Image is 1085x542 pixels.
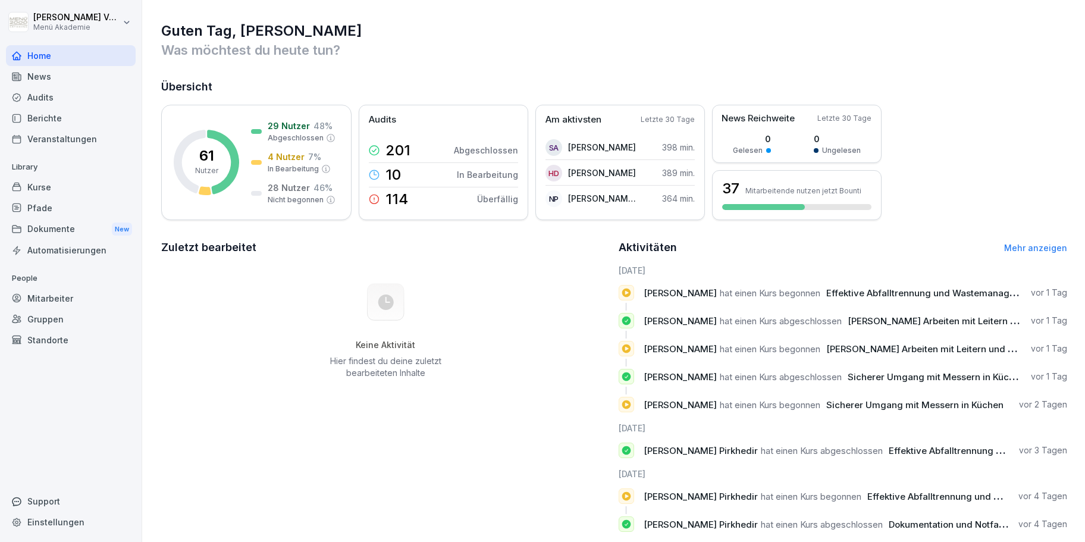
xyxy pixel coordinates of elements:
p: Abgeschlossen [454,144,518,156]
span: [PERSON_NAME] [644,399,717,411]
p: Nicht begonnen [268,195,324,205]
p: People [6,269,136,288]
p: Nutzer [195,165,218,176]
div: New [112,223,132,236]
h3: 37 [722,178,739,199]
p: 389 min. [662,167,695,179]
a: Berichte [6,108,136,129]
p: 0 [814,133,861,145]
p: 61 [199,149,214,163]
p: vor 1 Tag [1031,343,1067,355]
div: HD [545,165,562,181]
span: [PERSON_NAME] Pirkhedir [644,519,758,530]
p: 28 Nutzer [268,181,310,194]
div: Home [6,45,136,66]
p: Was möchtest du heute tun? [161,40,1067,59]
span: [PERSON_NAME] [644,371,717,383]
a: Audits [6,87,136,108]
p: vor 1 Tag [1031,371,1067,383]
p: Hier findest du deine zuletzt bearbeiteten Inhalte [325,355,446,379]
a: Mehr anzeigen [1004,243,1067,253]
p: vor 2 Tagen [1019,399,1067,411]
a: Mitarbeiter [6,288,136,309]
a: News [6,66,136,87]
p: 114 [385,192,408,206]
span: [PERSON_NAME] Pirkhedir [644,491,758,502]
span: [PERSON_NAME] Arbeiten mit Leitern und Tritten [826,343,1036,355]
p: vor 3 Tagen [1019,444,1067,456]
span: [PERSON_NAME] [644,287,717,299]
p: Library [6,158,136,177]
p: Abgeschlossen [268,133,324,143]
h6: [DATE] [619,468,1068,480]
p: Letzte 30 Tage [817,113,871,124]
p: Überfällig [477,193,518,205]
p: vor 4 Tagen [1018,490,1067,502]
p: 29 Nutzer [268,120,310,132]
h1: Guten Tag, [PERSON_NAME] [161,21,1067,40]
span: [PERSON_NAME] Arbeiten mit Leitern und Tritten [848,315,1057,327]
a: Veranstaltungen [6,129,136,149]
p: In Bearbeitung [457,168,518,181]
span: hat einen Kurs begonnen [761,491,861,502]
p: Gelesen [733,145,763,156]
span: hat einen Kurs abgeschlossen [720,371,842,383]
p: 4 Nutzer [268,151,305,163]
span: hat einen Kurs abgeschlossen [761,519,883,530]
span: hat einen Kurs begonnen [720,343,820,355]
p: 46 % [313,181,333,194]
a: Einstellungen [6,512,136,532]
p: Menü Akademie [33,23,120,32]
p: 48 % [313,120,333,132]
span: Sicherer Umgang mit Messern in Küchen [826,399,1004,411]
p: 7 % [308,151,321,163]
p: [PERSON_NAME] [568,141,636,153]
a: Pfade [6,198,136,218]
p: News Reichweite [722,112,795,126]
p: 201 [385,143,410,158]
p: 10 [385,168,401,182]
p: vor 4 Tagen [1018,518,1067,530]
span: hat einen Kurs abgeschlossen [761,445,883,456]
p: Letzte 30 Tage [641,114,695,125]
h2: Übersicht [161,79,1067,95]
p: Ungelesen [822,145,861,156]
span: hat einen Kurs abgeschlossen [720,315,842,327]
span: Sicherer Umgang mit Messern in Küchen [848,371,1025,383]
p: In Bearbeitung [268,164,319,174]
h6: [DATE] [619,422,1068,434]
span: [PERSON_NAME] [644,343,717,355]
a: Kurse [6,177,136,198]
a: Gruppen [6,309,136,330]
p: 398 min. [662,141,695,153]
p: [PERSON_NAME] Vonau [33,12,120,23]
h2: Zuletzt bearbeitet [161,239,610,256]
p: 364 min. [662,192,695,205]
span: [PERSON_NAME] [644,315,717,327]
div: Automatisierungen [6,240,136,261]
p: Audits [369,113,396,127]
h6: [DATE] [619,264,1068,277]
h5: Keine Aktivität [325,340,446,350]
span: [PERSON_NAME] Pirkhedir [644,445,758,456]
p: [PERSON_NAME] Pirkhedir [568,192,636,205]
p: [PERSON_NAME] [568,167,636,179]
p: Mitarbeitende nutzen jetzt Bounti [745,186,861,195]
p: vor 1 Tag [1031,315,1067,327]
a: DokumenteNew [6,218,136,240]
p: 0 [733,133,771,145]
a: Standorte [6,330,136,350]
div: Dokumente [6,218,136,240]
span: hat einen Kurs begonnen [720,287,820,299]
p: vor 1 Tag [1031,287,1067,299]
h2: Aktivitäten [619,239,677,256]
